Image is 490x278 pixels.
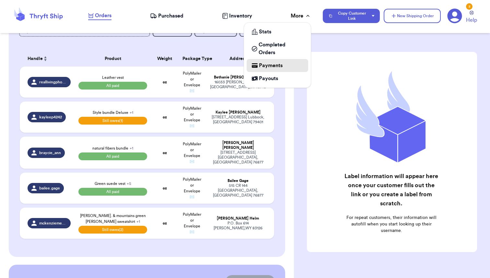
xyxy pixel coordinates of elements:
[291,12,311,20] div: More
[80,214,146,224] span: [PERSON_NAME]. & mountains green [PERSON_NAME] sweatshirt
[344,172,439,208] h2: Label information will appear here once your customer fills out the link or you create a label fr...
[210,150,266,165] div: [STREET_ADDRESS] [GEOGRAPHIC_DATA] , [GEOGRAPHIC_DATA] 76877
[206,51,274,66] th: Address
[163,80,167,84] strong: oz
[39,115,62,120] span: kayleep4242
[183,177,201,199] span: PolyMailer or Envelope ✉️
[136,220,140,224] span: + 1
[210,75,266,80] div: Bethanie [PERSON_NAME]
[247,25,308,38] a: Stats
[150,12,183,20] a: Purchased
[183,142,201,163] span: PolyMailer or Envelope ✉️
[259,62,283,69] span: Payments
[466,16,477,24] span: Help
[163,221,167,225] strong: oz
[102,76,124,79] span: Leather vest
[127,182,131,186] span: + 5
[210,221,266,231] div: P.O. Box 614 [PERSON_NAME] , WY 83126
[447,8,462,23] a: 2
[247,59,308,72] a: Payments
[210,183,266,198] div: 515 CR 144 [GEOGRAPHIC_DATA] , [GEOGRAPHIC_DATA] 76877
[259,28,271,36] span: Stats
[179,51,206,66] th: Package Type
[183,71,201,93] span: PolyMailer or Envelope ✉️
[210,216,266,221] div: [PERSON_NAME] Helm
[88,12,111,20] a: Orders
[163,186,167,190] strong: oz
[210,80,266,90] div: 16033 [PERSON_NAME] Dr [GEOGRAPHIC_DATA] , IN 46748
[222,12,252,20] a: Inventory
[39,79,67,85] span: reallivingphotography
[95,182,131,186] span: Green suede vest
[78,152,147,160] span: All paid
[151,51,178,66] th: Weight
[344,214,439,234] p: For repeat customers, their information will autofill when you start looking up their username.
[259,75,278,82] span: Payouts
[39,150,61,155] span: braycie_ann
[210,178,266,183] div: Bailee Gage
[39,186,60,191] span: bailee.gage
[384,9,441,23] button: New Shipping Order
[229,12,252,20] span: Inventory
[183,212,201,234] span: PolyMailer or Envelope ✉️
[210,110,266,115] div: Kaylee [PERSON_NAME]
[247,38,308,59] a: Completed Orders
[163,115,167,119] strong: oz
[130,146,133,150] span: + 1
[183,106,201,128] span: PolyMailer or Envelope ✉️
[75,51,151,66] th: Product
[323,9,380,23] button: Copy Customer Link
[466,3,472,10] div: 2
[466,11,477,24] a: Help
[259,41,303,56] span: Completed Orders
[39,221,67,226] span: mckenziemerritthelm
[92,146,133,150] span: natural fibers bundle
[78,117,147,125] span: Still owes (1)
[43,55,48,63] button: Sort ascending
[78,82,147,90] span: All paid
[95,12,111,19] span: Orders
[163,151,167,155] strong: oz
[93,111,133,115] span: Style bundle Deluxe
[210,115,266,125] div: [STREET_ADDRESS] Lubbock , [GEOGRAPHIC_DATA] 79401
[247,72,308,85] a: Payouts
[158,12,183,20] span: Purchased
[130,111,133,115] span: + 1
[210,140,266,150] div: [PERSON_NAME] [PERSON_NAME]
[28,55,43,62] span: Handle
[78,226,147,234] span: Still owes (2)
[78,188,147,196] span: All paid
